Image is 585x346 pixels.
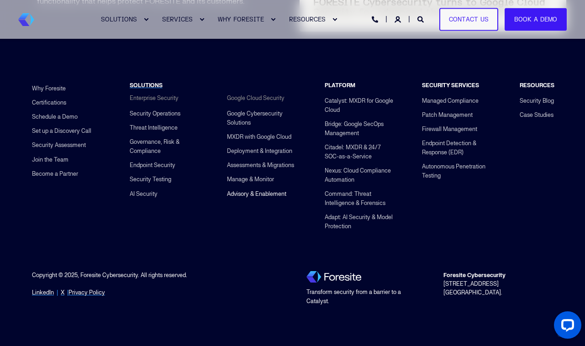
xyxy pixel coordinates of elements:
[270,17,276,22] div: Expand WHY FORESITE
[61,288,64,297] a: X
[101,16,137,23] span: SOLUTIONS
[130,187,158,201] a: AI Security
[32,82,66,96] a: Why Foresite
[325,163,395,187] a: Nexus: Cloud Compliance Automation
[325,210,395,233] a: Adapt: AI Security & Model Protection
[422,94,479,108] a: Managed Compliance
[422,122,477,136] a: Firewall Management
[325,82,355,89] span: PLATFORM
[18,13,34,26] img: Foresite brand mark, a hexagon shape of blues with a directional arrow to the right hand side
[130,94,179,102] span: Enterprise Security
[520,108,553,122] a: Case Studies
[306,271,361,283] img: Foresite logo, a hexagon shape of blues with a directional arrow to the right hand side, and the ...
[57,289,58,296] span: |
[130,158,175,173] a: Endpoint Security
[32,271,279,288] div: Copyright © 2025, Foresite Cybersecurity. All rights reserved.
[422,136,492,159] a: Endpoint Detection & Response (EDR)
[130,107,180,121] a: Security Operations
[520,82,554,89] span: RESOURCES
[227,187,286,201] a: Advisory & Enablement
[130,135,200,158] a: Governance, Risk & Compliance
[32,152,69,167] a: Join the Team
[227,130,291,144] a: MXDR with Google Cloud
[227,107,297,130] a: Google Cybersecurity Solutions
[32,110,78,124] a: Schedule a Demo
[306,288,416,305] div: Transform security from a barrier to a Catalyst.
[130,82,163,89] a: SOLUTIONS
[422,94,492,183] div: Navigation Menu
[227,173,274,187] a: Manage & Monitor
[143,17,149,22] div: Expand SOLUTIONS
[32,138,86,152] a: Security Assessment
[32,124,91,138] a: Set up a Discovery Call
[443,272,506,288] span: [STREET_ADDRESS]
[227,158,294,173] a: Assessments & Migrations
[67,289,105,296] span: |
[32,167,78,181] a: Become a Partner
[130,121,178,135] a: Threat Intelligence
[227,144,292,158] a: Deployment & Integration
[332,17,337,22] div: Expand RESOURCES
[325,94,395,233] div: Navigation Menu
[18,13,34,26] a: Back to Home
[325,94,395,117] a: Catalyst: MXDR for Google Cloud
[130,107,200,201] div: Navigation Menu
[289,16,326,23] span: RESOURCES
[520,94,554,108] a: Security Blog
[325,140,395,163] a: Citadel: MXDR & 24/7 SOC-as-a-Service
[443,272,506,279] strong: Foresite Cybersecurity
[325,117,395,140] a: Bridge: Google SecOps Management
[227,94,285,102] span: Google Cloud Security
[199,17,205,22] div: Expand SERVICES
[32,288,54,297] a: LinkedIn
[130,173,171,187] a: Security Testing
[439,8,498,31] a: Contact Us
[32,96,66,110] a: Certifications
[395,15,403,23] a: Login
[547,308,585,346] iframe: LiveChat chat widget
[227,107,297,201] div: Navigation Menu
[505,8,567,31] a: Book a Demo
[32,82,91,181] div: Navigation Menu
[69,288,105,297] a: Privacy Policy
[218,16,264,23] span: WHY FORESITE
[417,15,426,23] a: Open Search
[325,187,395,210] a: Command: Threat Intelligence & Forensics
[520,94,554,122] div: Navigation Menu
[422,159,492,183] a: Autonomous Penetration Testing
[443,289,502,296] span: [GEOGRAPHIC_DATA].
[422,108,473,122] a: Patch Management
[422,82,479,89] span: SECURITY SERVICES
